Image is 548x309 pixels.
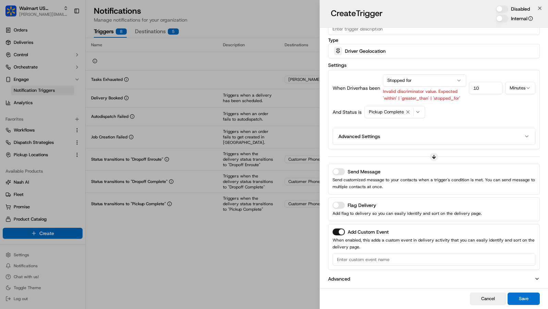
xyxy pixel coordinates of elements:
[508,293,540,305] button: Save
[511,15,533,22] label: Internal
[57,124,59,130] span: •
[7,65,19,77] img: 1736555255976-a54dd68f-1ca7-489b-9aae-adbdc363a1c4
[369,109,404,115] span: Pickup Complete
[31,65,112,72] div: Start new chat
[470,293,506,305] button: Cancel
[331,8,383,19] h3: Create Trigger
[7,153,12,159] div: 📗
[55,150,113,162] a: 💻API Documentation
[511,5,530,12] label: Disabled
[328,275,540,282] button: Advanced
[7,118,18,129] img: Charles Folsom
[328,23,540,35] input: Enter trigger description
[31,72,94,77] div: We're available if you need us!
[364,106,425,118] button: Pickup Complete
[328,44,540,58] button: Driver Geolocation
[61,124,75,130] span: [DATE]
[328,38,540,42] label: Type
[14,153,52,160] span: Knowledge Base
[333,85,380,91] p: When Driver has been
[348,203,376,208] label: Flag Delivery
[338,134,380,139] label: Advanced Settings
[328,275,350,282] p: Advanced
[65,153,110,160] span: API Documentation
[45,106,59,111] span: [DATE]
[41,106,43,111] span: •
[333,109,362,115] p: And Status is
[383,88,466,102] p: Invalid discriminator value. Expected 'within' | 'greater_than' | 'stopped_for'
[48,169,83,175] a: Powered byPylon
[7,7,21,20] img: Nash
[7,27,125,38] p: Welcome 👋
[4,150,55,162] a: 📗Knowledge Base
[336,131,532,142] button: Advanced Settings
[333,210,535,217] p: Add flag to delivery so you can easily identify and sort on the delivery page.
[328,62,347,68] label: Settings
[68,170,83,175] span: Pylon
[21,124,55,130] span: [PERSON_NAME]
[14,65,27,77] img: 9188753566659_6852d8bf1fb38e338040_72.png
[348,169,381,174] label: Send Message
[116,67,125,75] button: Start new chat
[58,153,63,159] div: 💻
[345,48,386,54] span: Driver Geolocation
[7,89,46,94] div: Past conversations
[7,99,18,110] img: unihopllc
[348,230,389,234] label: Add Custom Event
[18,44,123,51] input: Got a question? Start typing here...
[106,87,125,96] button: See all
[333,237,535,250] p: When enabled, this adds a custom event in delivery activity that you can easily identify and sort...
[333,176,535,190] p: Send customized message to your contacts when a trigger's condition is met. You can send message ...
[21,106,40,111] span: unihopllc
[333,253,535,265] input: Enter custom event name
[528,16,533,21] button: Internal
